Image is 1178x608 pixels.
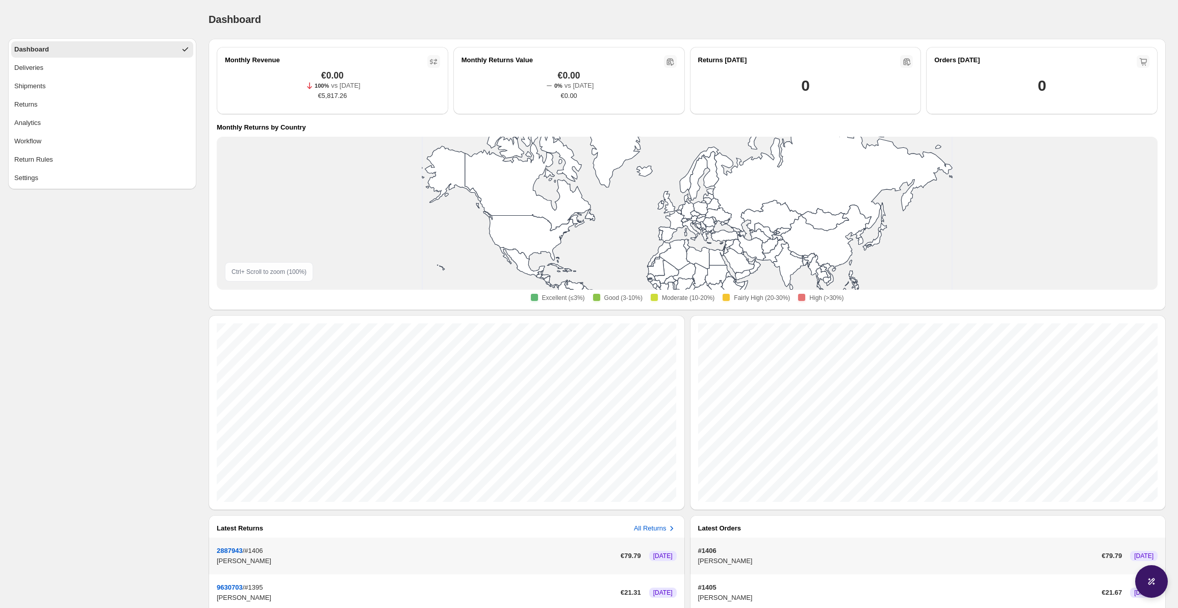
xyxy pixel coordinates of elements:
p: vs [DATE] [565,81,594,91]
h2: Returns [DATE] [698,55,747,65]
span: Dashboard [209,14,261,25]
h2: Orders [DATE] [934,55,980,65]
h3: All Returns [634,523,667,534]
span: [DATE] [1134,552,1154,560]
span: Analytics [14,118,41,128]
p: [PERSON_NAME] [698,593,1098,603]
span: Shipments [14,81,45,91]
button: Returns [11,96,193,113]
div: Ctrl + Scroll to zoom ( 100 %) [225,262,313,282]
span: Good (3-10%) [604,294,643,302]
button: Analytics [11,115,193,131]
p: vs [DATE] [331,81,361,91]
span: €0.00 [321,70,344,81]
span: [DATE] [653,589,673,597]
span: €79.79 [1102,551,1122,561]
span: €5,817.26 [318,91,347,101]
span: €21.31 [621,588,641,598]
h4: Monthly Returns by Country [217,122,306,133]
span: Returns [14,99,38,110]
button: Workflow [11,133,193,149]
span: 0% [554,83,562,89]
h1: 0 [801,75,809,96]
span: High (>30%) [809,294,843,302]
p: [PERSON_NAME] [698,556,1098,566]
span: Settings [14,173,38,183]
span: Fairly High (20-30%) [734,294,790,302]
h2: Monthly Returns Value [462,55,533,65]
button: Settings [11,170,193,186]
span: €79.79 [621,551,641,561]
h3: Latest Orders [698,523,741,534]
p: [PERSON_NAME] [217,556,617,566]
span: Workflow [14,136,41,146]
p: #1406 [698,546,1098,556]
button: 9630703 [217,584,243,591]
button: Return Rules [11,151,193,168]
span: Excellent (≤3%) [542,294,585,302]
span: [DATE] [1134,589,1154,597]
span: Dashboard [14,44,49,55]
span: €21.67 [1102,588,1122,598]
span: [DATE] [653,552,673,560]
span: 100% [315,83,329,89]
p: #1405 [698,582,1098,593]
h2: Monthly Revenue [225,55,280,65]
span: #1395 [244,584,263,591]
button: Shipments [11,78,193,94]
button: All Returns [634,523,677,534]
button: Deliveries [11,60,193,76]
h1: 0 [1038,75,1046,96]
button: 2887943 [217,547,243,554]
div: / [217,582,617,603]
div: / [217,546,617,566]
span: Deliveries [14,63,43,73]
span: €0.00 [558,70,580,81]
p: [PERSON_NAME] [217,593,617,603]
span: €0.00 [561,91,577,101]
h3: Latest Returns [217,523,263,534]
button: Dashboard [11,41,193,58]
span: Return Rules [14,155,53,165]
span: Moderate (10-20%) [662,294,714,302]
span: #1406 [244,547,263,554]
